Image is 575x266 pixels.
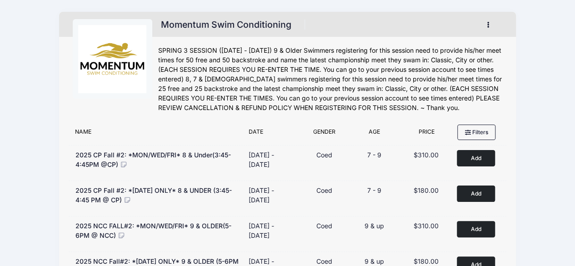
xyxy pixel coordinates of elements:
[367,151,381,159] span: 7 - 9
[75,222,231,239] span: 2025 NCC FALL#2: *MON/WED/FRI* 9 & OLDER(5-6PM @ NCC)
[300,128,348,141] div: Gender
[158,17,295,33] h1: Momentum Swim Conditioning
[249,186,296,205] div: [DATE] - [DATE]
[457,150,495,166] button: Add
[316,222,332,230] span: Coed
[316,151,332,159] span: Coed
[249,150,296,169] div: [DATE] - [DATE]
[75,186,232,204] span: 2025 CP Fall #2: *[DATE] ONLY* 8 & UNDER (3:45-4:45 PM @ CP)
[414,186,439,194] span: $180.00
[348,128,400,141] div: Age
[158,46,503,113] div: SPRING 3 SESSION ([DATE] - [DATE]) 9 & Older Swimmers registering for this session need to provid...
[457,186,495,201] button: Add
[70,128,244,141] div: Name
[414,257,439,265] span: $180.00
[249,221,296,240] div: [DATE] - [DATE]
[400,128,453,141] div: Price
[78,25,146,93] img: logo
[316,186,332,194] span: Coed
[457,125,495,140] button: Filters
[457,221,495,237] button: Add
[75,151,231,168] span: 2025 CP Fall #2: *MON/WED/FRI* 8 & Under(3:45-4:45PM @CP)
[365,257,384,265] span: 9 & up
[316,257,332,265] span: Coed
[365,222,384,230] span: 9 & up
[414,151,439,159] span: $310.00
[244,128,300,141] div: Date
[414,222,439,230] span: $310.00
[367,186,381,194] span: 7 - 9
